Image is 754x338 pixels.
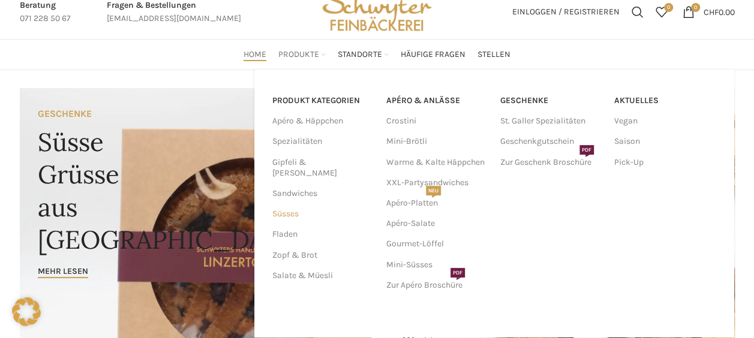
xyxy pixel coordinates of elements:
[512,8,620,16] span: Einloggen / Registrieren
[704,7,719,17] span: CHF
[14,43,741,67] div: Main navigation
[318,6,435,16] a: Site logo
[450,268,465,277] span: PDF
[278,49,319,61] span: Produkte
[401,49,465,61] span: Häufige Fragen
[386,173,488,193] a: XXL-Partysandwiches
[272,224,372,245] a: Fladen
[614,152,716,173] a: Pick-Up
[272,265,372,286] a: Salate & Müesli
[272,131,372,152] a: Spezialitäten
[691,3,700,12] span: 0
[579,145,594,155] span: PDF
[338,49,382,61] span: Standorte
[500,131,602,152] a: Geschenkgutschein
[272,90,372,111] a: PRODUKT KATEGORIEN
[272,245,372,265] a: Zopf & Brot
[477,49,510,61] span: Stellen
[386,213,488,234] a: Apéro-Salate
[272,152,372,183] a: Gipfeli & [PERSON_NAME]
[386,131,488,152] a: Mini-Brötli
[386,152,488,173] a: Warme & Kalte Häppchen
[500,111,602,131] a: St. Galler Spezialitäten
[614,131,716,152] a: Saison
[278,43,326,67] a: Produkte
[386,90,488,111] a: APÉRO & ANLÄSSE
[244,49,266,61] span: Home
[426,186,441,195] span: NEU
[386,193,488,213] a: Apéro-PlattenNEU
[244,43,266,67] a: Home
[386,234,488,254] a: Gourmet-Löffel
[614,90,716,111] a: Aktuelles
[386,255,488,275] a: Mini-Süsses
[272,111,372,131] a: Apéro & Häppchen
[272,183,372,204] a: Sandwiches
[477,43,510,67] a: Stellen
[614,111,716,131] a: Vegan
[500,90,602,111] a: Geschenke
[704,7,735,17] bdi: 0.00
[272,204,372,224] a: Süsses
[500,152,602,173] a: Zur Geschenk BroschürePDF
[664,3,673,12] span: 0
[401,43,465,67] a: Häufige Fragen
[338,43,389,67] a: Standorte
[386,111,488,131] a: Crostini
[386,275,488,295] a: Zur Apéro BroschürePDF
